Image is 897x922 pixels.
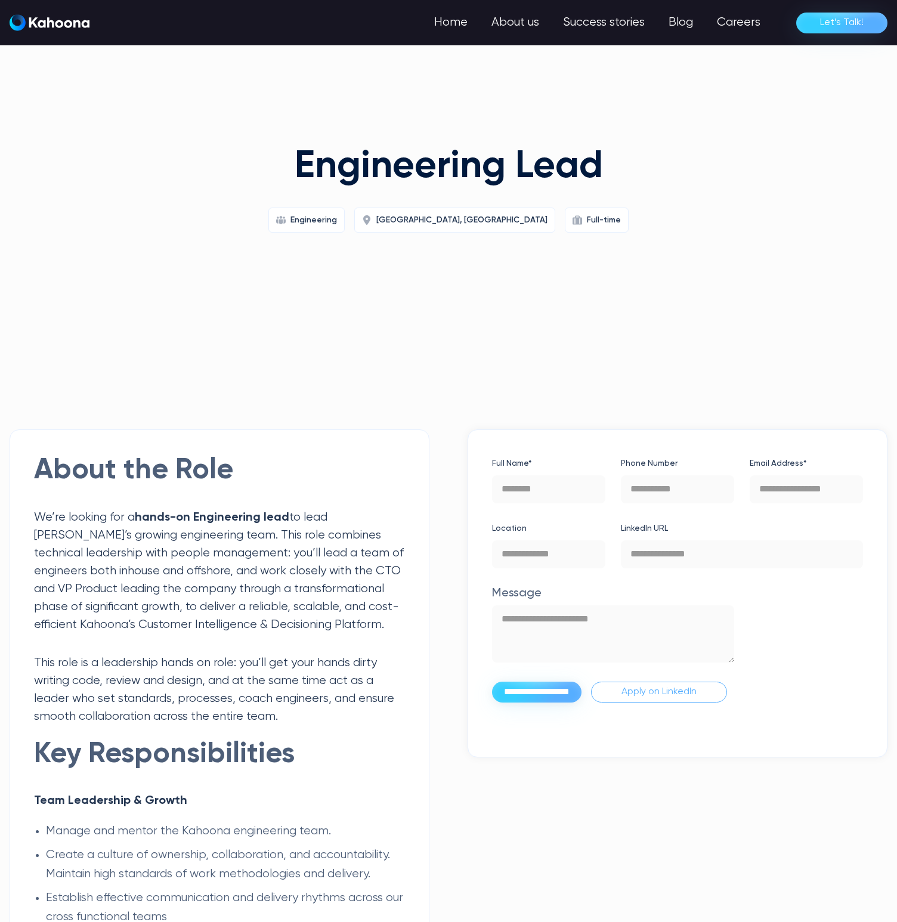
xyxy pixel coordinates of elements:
div: Engineering [290,211,337,230]
label: Message [492,584,734,603]
div: Let’s Talk! [820,13,864,32]
p: This role is a leadership hands on role: you’ll get your hands dirty writing code, review and des... [34,654,405,726]
label: Email Address* [750,454,863,473]
a: Apply on LinkedIn [591,682,727,703]
label: Phone Number [621,454,734,473]
div: [GEOGRAPHIC_DATA], [GEOGRAPHIC_DATA] [376,211,548,230]
a: home [10,14,89,32]
strong: About the Role [34,456,233,485]
a: Blog [657,11,705,35]
strong: Team Leadership & Growth [34,795,187,807]
a: Home [422,11,480,35]
li: Create a culture of ownership, collaboration, and accountability. Maintain high standards of work... [46,846,405,884]
li: Manage and mentor the Kahoona engineering team. [46,822,405,841]
a: About us [480,11,551,35]
a: Careers [705,11,772,35]
a: Success stories [551,11,657,35]
form: Application Form [492,454,863,703]
p: We’re looking for a to lead [PERSON_NAME]’s growing engineering team. This role combines technica... [34,509,405,634]
h1: Engineering Lead [219,146,678,188]
label: Location [492,519,605,538]
label: LinkedIn URL [621,519,863,538]
strong: hands-on Engineering lead [135,512,289,524]
strong: Key Responsibilities [34,740,295,769]
div: Full-time [587,211,621,230]
a: Let’s Talk! [796,13,887,33]
img: Kahoona logo white [10,14,89,31]
label: Full Name* [492,454,605,473]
